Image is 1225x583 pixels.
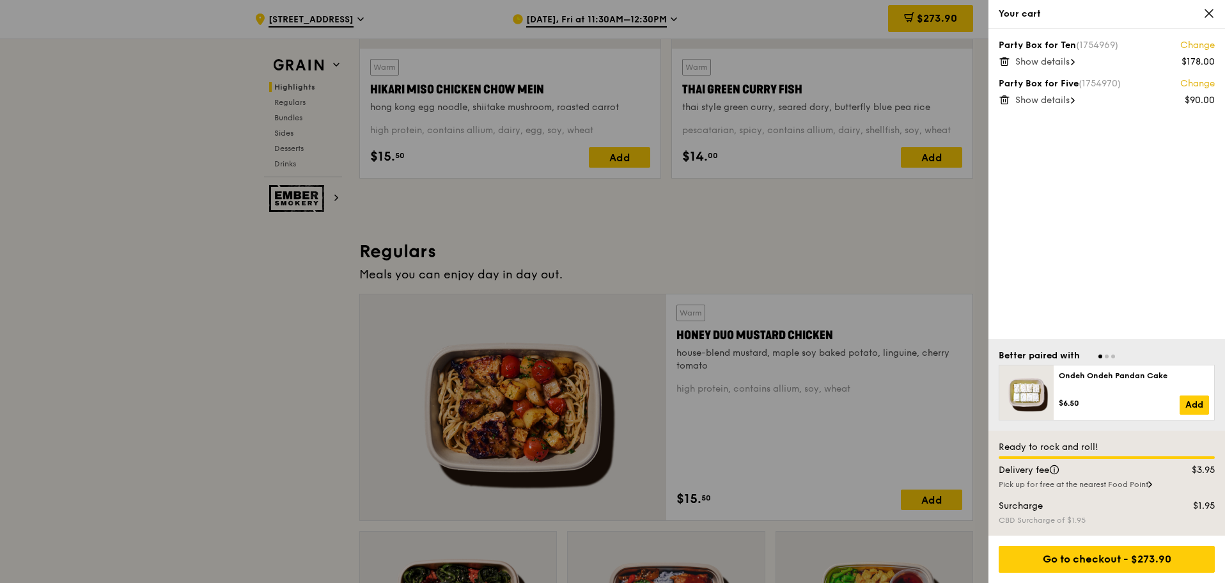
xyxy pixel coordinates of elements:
[999,349,1080,362] div: Better paired with
[991,500,1165,513] div: Surcharge
[1165,464,1223,477] div: $3.95
[1059,398,1180,408] div: $6.50
[1180,395,1209,415] a: Add
[1111,355,1115,358] span: Go to slide 3
[1182,56,1215,68] div: $178.00
[1079,78,1121,89] span: (1754970)
[991,464,1165,477] div: Delivery fee
[1015,56,1070,67] span: Show details
[999,77,1215,90] div: Party Box for Five
[999,546,1215,573] div: Go to checkout - $273.90
[1180,39,1215,52] a: Change
[1015,95,1070,106] span: Show details
[1105,355,1109,358] span: Go to slide 2
[999,441,1215,454] div: Ready to rock and roll!
[999,39,1215,52] div: Party Box for Ten
[1165,500,1223,513] div: $1.95
[1185,94,1215,107] div: $90.00
[999,479,1215,490] div: Pick up for free at the nearest Food Point
[999,515,1215,525] div: CBD Surcharge of $1.95
[1059,371,1209,381] div: Ondeh Ondeh Pandan Cake
[1180,77,1215,90] a: Change
[1098,355,1102,358] span: Go to slide 1
[1076,40,1118,51] span: (1754969)
[999,8,1215,20] div: Your cart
